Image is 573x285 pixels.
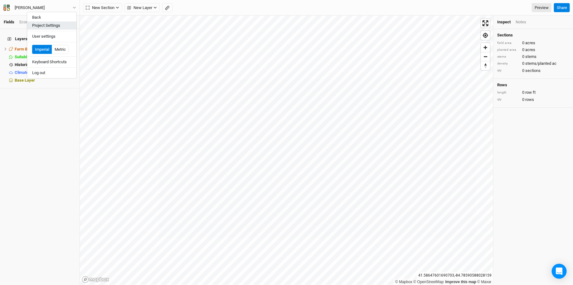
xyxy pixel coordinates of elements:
h4: Layers [4,33,76,45]
button: Metric [52,45,69,54]
div: Inspect [497,19,511,25]
span: sections [525,68,541,74]
a: Improve this map [445,280,476,284]
h4: Sections [497,33,569,38]
button: Shortcut: M [162,3,172,12]
button: New Layer [124,3,160,12]
div: Climate (U.S.) [15,70,76,75]
button: Reset bearing to north [481,61,490,70]
div: density [497,61,519,66]
div: Base Layer [15,78,76,83]
button: [PERSON_NAME] [3,4,76,11]
button: Zoom out [481,52,490,61]
div: field area [497,41,519,45]
span: Climate (U.S.) [15,70,40,75]
span: acres [525,40,535,46]
div: Economics [19,19,39,25]
a: Mapbox logo [82,276,109,283]
span: stems/planted ac [525,61,556,66]
span: Base Layer [15,78,35,83]
span: New Layer [127,5,152,11]
div: 0 [497,61,569,66]
span: Suitability (U.S.) [15,55,44,59]
button: User settings [27,32,76,40]
button: Imperial [32,45,52,54]
div: 0 [497,90,569,95]
span: Historical Land Use (U.S.) [15,62,61,67]
div: stems [497,55,519,59]
a: Maxar [477,280,492,284]
div: Notes [516,19,526,25]
div: 0 [497,68,569,74]
button: Zoom in [481,43,490,52]
button: Enter fullscreen [481,19,490,28]
button: Keyboard Shortcuts [27,58,76,66]
h4: Rows [497,83,569,88]
div: qty [497,97,519,102]
div: 0 [497,40,569,46]
span: rows [525,97,534,102]
button: Project Settings [27,21,76,30]
div: Suitability (U.S.) [15,55,76,59]
span: row ft [525,90,536,95]
a: Fields [4,20,14,24]
canvas: Map [80,16,493,285]
div: length [497,90,519,95]
button: Find my location [481,31,490,40]
div: Open Intercom Messenger [552,264,567,279]
div: Jim Reitzel [15,5,45,11]
button: Share [554,3,570,12]
a: Mapbox [395,280,412,284]
div: Historical Land Use (U.S.) [15,62,76,67]
div: 41.58647601690703 , -84.78590588028159 [417,272,493,279]
button: Log out [27,69,76,77]
div: qty [497,68,519,73]
a: OpenStreetMap [414,280,444,284]
div: 0 [497,97,569,102]
span: New Section [86,5,114,11]
div: planted area [497,48,519,52]
a: Preview [532,3,551,12]
div: [PERSON_NAME] [15,5,45,11]
button: Back [27,13,76,21]
span: stems [525,54,537,59]
span: acres [525,47,535,53]
span: Farm Boundary [15,47,42,51]
div: 0 [497,47,569,53]
div: 0 [497,54,569,59]
div: Farm Boundary [15,47,76,52]
button: New Section [83,3,122,12]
